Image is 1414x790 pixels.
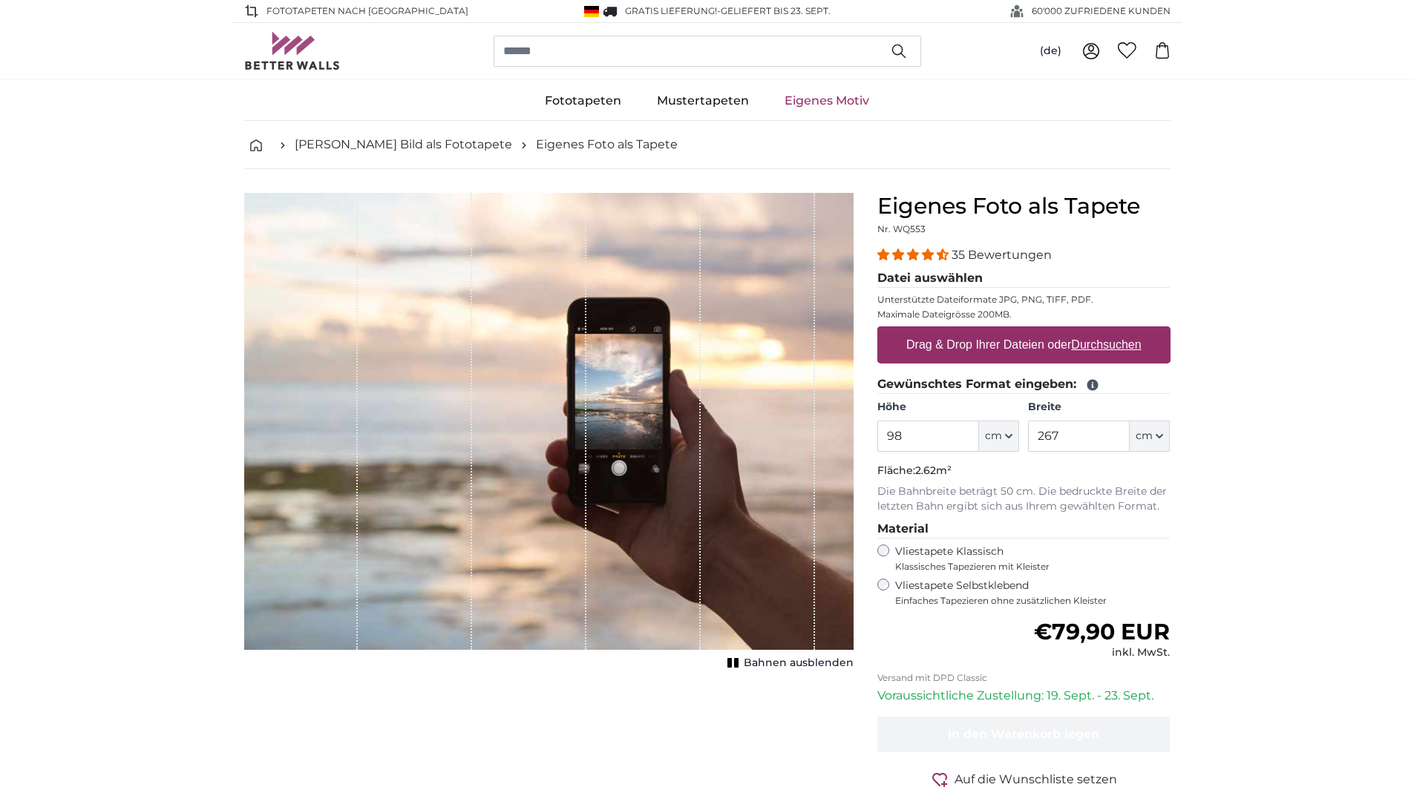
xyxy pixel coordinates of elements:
a: Eigenes Foto als Tapete [536,136,678,154]
a: Eigenes Motiv [767,82,887,120]
span: 35 Bewertungen [952,248,1052,262]
legend: Material [877,520,1171,539]
legend: Datei auswählen [877,269,1171,288]
p: Unterstützte Dateiformate JPG, PNG, TIFF, PDF. [877,294,1171,306]
p: Versand mit DPD Classic [877,672,1171,684]
span: Klassisches Tapezieren mit Kleister [895,561,1158,573]
img: Betterwalls [244,32,341,70]
img: Deutschland [584,6,599,17]
label: Höhe [877,400,1019,415]
button: Bahnen ausblenden [723,653,854,674]
span: 2.62m² [915,464,952,477]
span: In den Warenkorb legen [948,727,1099,741]
a: Fototapeten [527,82,639,120]
span: Bahnen ausblenden [744,656,854,671]
label: Vliestapete Klassisch [895,544,1158,573]
p: Voraussichtliche Zustellung: 19. Sept. - 23. Sept. [877,687,1171,705]
a: [PERSON_NAME] Bild als Fototapete [295,136,512,154]
p: Die Bahnbreite beträgt 50 cm. Die bedruckte Breite der letzten Bahn ergibt sich aus Ihrem gewählt... [877,484,1171,514]
label: Vliestapete Selbstklebend [895,579,1171,607]
span: - [717,5,831,16]
button: (de) [1028,38,1073,65]
div: inkl. MwSt. [1034,645,1170,660]
label: Drag & Drop Ihrer Dateien oder [900,330,1148,360]
button: Auf die Wunschliste setzen [877,770,1171,789]
button: In den Warenkorb legen [877,717,1171,752]
span: 60'000 ZUFRIEDENE KUNDEN [1032,4,1171,18]
div: 1 of 1 [244,193,854,674]
p: Maximale Dateigrösse 200MB. [877,309,1171,320]
span: Nr. WQ553 [877,223,926,234]
span: Geliefert bis 23. Sept. [721,5,831,16]
p: Fläche: [877,464,1171,478]
a: Mustertapeten [639,82,767,120]
span: cm [1136,429,1153,444]
span: €79,90 EUR [1034,618,1170,645]
button: cm [1130,421,1170,452]
legend: Gewünschtes Format eingeben: [877,375,1171,394]
span: Auf die Wunschliste setzen [955,771,1117,789]
button: cm [979,421,1019,452]
span: Fototapeten nach [GEOGRAPHIC_DATA] [266,4,468,18]
span: cm [985,429,1002,444]
h1: Eigenes Foto als Tapete [877,193,1171,220]
nav: breadcrumbs [244,121,1171,169]
span: Einfaches Tapezieren ohne zusätzlichen Kleister [895,595,1171,607]
u: Durchsuchen [1071,338,1141,351]
span: GRATIS Lieferung! [625,5,717,16]
label: Breite [1028,400,1170,415]
span: 4.34 stars [877,248,952,262]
